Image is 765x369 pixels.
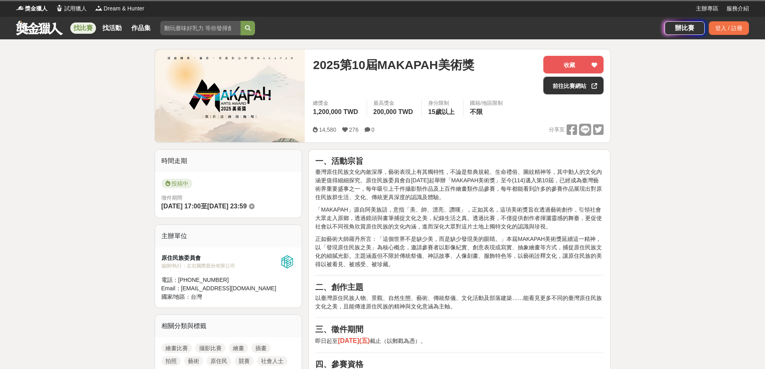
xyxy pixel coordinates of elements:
a: Logo獎金獵人 [16,4,47,13]
a: 主辦專區 [696,4,718,13]
a: 作品集 [128,22,154,34]
img: Logo [95,4,103,12]
a: Logo試用獵人 [55,4,87,13]
span: 2025第10屆MAKAPAH美術獎 [313,56,474,74]
span: 276 [349,126,358,133]
a: 原住民 [206,356,231,366]
strong: [DATE](五) [338,337,370,344]
img: Cover Image [155,49,305,142]
a: 找比賽 [70,22,96,34]
span: 台灣 [191,294,202,300]
span: Dream & Hunter [104,4,144,13]
div: 原住民族委員會 [161,254,279,262]
span: 1,200,000 TWD [313,108,358,115]
span: 分享至 [549,124,565,136]
span: [DATE] 17:00 [161,203,201,210]
a: 拍照 [161,356,181,366]
span: 最高獎金 [373,99,415,107]
span: 不限 [470,108,483,115]
strong: 三、徵件期間 [315,325,363,334]
a: 前往比賽網站 [543,77,604,94]
a: 辦比賽 [665,21,705,35]
span: 15歲以上 [428,108,455,115]
a: LogoDream & Hunter [95,4,144,13]
span: 至 [201,203,207,210]
button: 收藏 [543,56,604,73]
div: 協辦/執行： 左右國際股份有限公司 [161,262,279,269]
span: 國家/地區： [161,294,191,300]
span: 徵件期間 [161,195,182,201]
a: 攝影比賽 [195,343,226,353]
span: 正如藝術大師羅丹所言：「這個世界不是缺少美，而是缺少發現美的眼睛。」本屆MAKAPAH美術獎延續這一精神，以「發現原住民族之美」為核心概念，邀請參賽者以影像紀實、創意表現或寫實、抽象繪畫等方式，... [315,236,602,267]
div: 相關分類與標籤 [155,315,302,337]
div: 國籍/地區限制 [470,99,503,107]
a: 競賽 [235,356,254,366]
div: 身分限制 [428,99,457,107]
a: 社會人士 [257,356,288,366]
div: 電話： [PHONE_NUMBER] [161,276,279,284]
p: 以臺灣原住民族人物、景觀、自然生態、藝術、傳統祭儀、文化活動及部落建築……能看見更多不同的臺灣原住民族文化之美，且能傳達原住民族的精神與文化意涵為主軸。 [315,294,604,311]
div: Email： [EMAIL_ADDRESS][DOMAIN_NAME] [161,284,279,293]
img: Logo [55,4,63,12]
span: 獎金獵人 [25,4,47,13]
div: 登入 / 註冊 [709,21,749,35]
span: 「MAKAPAH」源自阿美族語，意指「美、帥、漂亮、讚嘆」，正如其名，這項美術獎旨在透過藝術創作，引領社會大眾走入原鄉，透過鏡頭與畫筆捕捉文化之美，紀錄生活之真。透過比賽，不僅提供創作者揮灑靈感... [315,206,602,230]
div: 時間走期 [155,150,302,172]
a: 找活動 [99,22,125,34]
a: 繪畫比賽 [161,343,192,353]
span: [DATE] 23:59 [207,203,247,210]
a: 藝術 [184,356,203,366]
a: 繪畫 [229,343,248,353]
div: 主辦單位 [155,225,302,247]
span: 總獎金 [313,99,360,107]
span: 臺灣原住民族文化內斂深厚，藝術表現上有其獨特性，不論是祭典規範、生命禮俗、圖紋精神等，其中動人的文化內涵更值得細細探究。原住民族委員會自[DATE]起舉辦「MAKAPAH美術獎」至今(114)邁... [315,169,602,200]
span: 試用獵人 [64,4,87,13]
img: Logo [16,4,24,12]
span: 0 [371,126,375,133]
span: 200,000 TWD [373,108,413,115]
strong: 二、創作主題 [315,283,363,292]
input: 翻玩臺味好乳力 等你發揮創意！ [160,21,241,35]
a: 服務介紹 [726,4,749,13]
span: 投稿中 [161,179,192,188]
span: 14,580 [319,126,336,133]
strong: 四、參賽資格 [315,360,363,369]
p: 即日起至 截止（以郵戳為憑）。 [315,336,604,346]
a: 插畫 [251,343,271,353]
strong: 一、活動宗旨 [315,157,363,165]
